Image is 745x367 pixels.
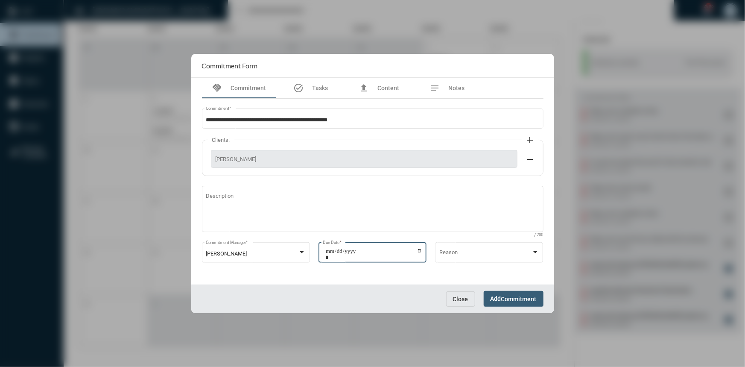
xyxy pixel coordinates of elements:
[535,233,543,238] mat-hint: / 200
[446,291,475,307] button: Close
[501,296,537,302] span: Commitment
[359,83,369,93] mat-icon: file_upload
[491,295,537,302] span: Add
[312,85,328,91] span: Tasks
[216,156,513,162] span: [PERSON_NAME]
[231,85,266,91] span: Commitment
[293,83,304,93] mat-icon: task_alt
[525,135,535,145] mat-icon: add
[208,137,234,143] label: Clients:
[453,296,468,302] span: Close
[430,83,440,93] mat-icon: notes
[202,62,258,70] h2: Commitment Form
[449,85,465,91] span: Notes
[377,85,399,91] span: Content
[525,154,535,164] mat-icon: remove
[212,83,222,93] mat-icon: handshake
[484,291,543,307] button: AddCommitment
[206,250,247,257] span: [PERSON_NAME]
